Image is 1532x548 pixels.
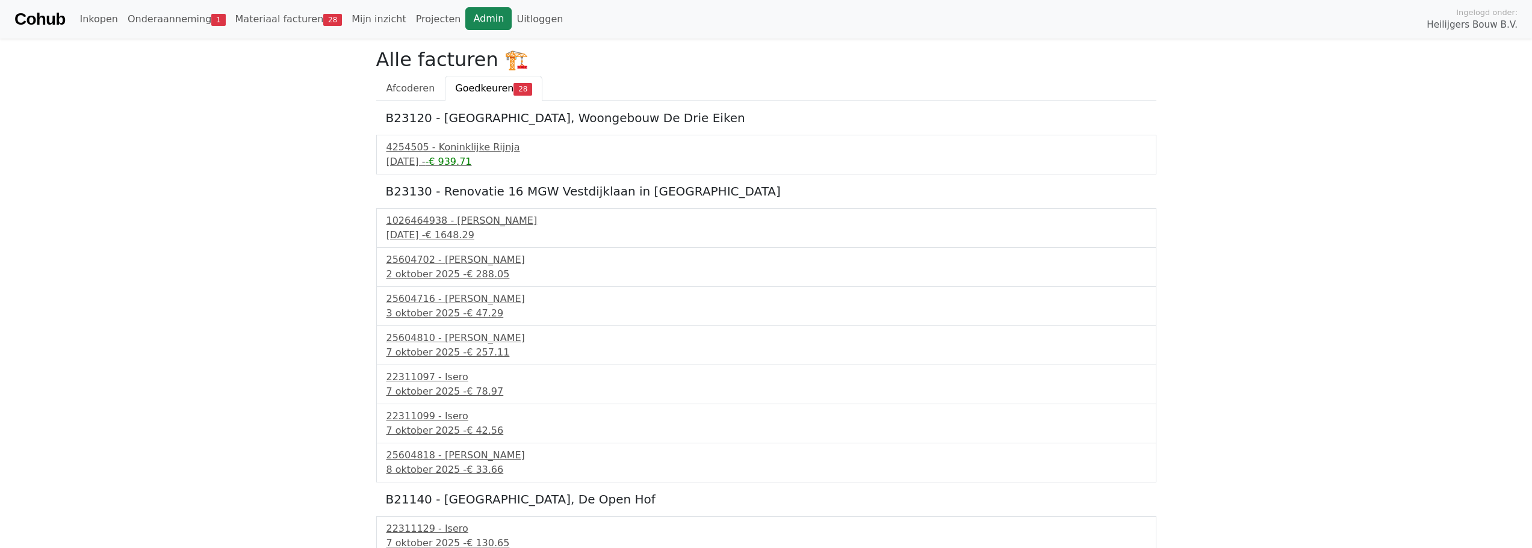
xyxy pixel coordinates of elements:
a: 25604716 - [PERSON_NAME]3 oktober 2025 -€ 47.29 [386,292,1146,321]
span: Afcoderen [386,82,435,94]
a: Goedkeuren28 [445,76,542,101]
span: -€ 939.71 [425,156,471,167]
div: 25604702 - [PERSON_NAME] [386,253,1146,267]
a: Projecten [411,7,466,31]
a: Materiaal facturen28 [231,7,347,31]
span: Ingelogd onder: [1456,7,1518,18]
div: 7 oktober 2025 - [386,345,1146,360]
div: 4254505 - Koninklijke Rijnja [386,140,1146,155]
div: 2 oktober 2025 - [386,267,1146,282]
span: 1 [211,14,225,26]
a: Mijn inzicht [347,7,411,31]
span: € 78.97 [467,386,503,397]
span: € 1648.29 [425,229,474,241]
span: € 288.05 [467,268,509,280]
div: 1026464938 - [PERSON_NAME] [386,214,1146,228]
a: Uitloggen [512,7,568,31]
div: 22311097 - Isero [386,370,1146,384]
div: 7 oktober 2025 - [386,423,1146,438]
div: 25604810 - [PERSON_NAME] [386,331,1146,345]
a: 25604702 - [PERSON_NAME]2 oktober 2025 -€ 288.05 [386,253,1146,282]
a: 4254505 - Koninklijke Rijnja[DATE] --€ 939.71 [386,140,1146,169]
a: Onderaanneming1 [123,7,231,31]
a: Inkopen [75,7,122,31]
h5: B21140 - [GEOGRAPHIC_DATA], De Open Hof [386,492,1147,506]
h5: B23130 - Renovatie 16 MGW Vestdijklaan in [GEOGRAPHIC_DATA] [386,184,1147,199]
span: Heilijgers Bouw B.V. [1427,18,1518,32]
a: 25604810 - [PERSON_NAME]7 oktober 2025 -€ 257.11 [386,331,1146,360]
div: 25604716 - [PERSON_NAME] [386,292,1146,306]
a: Afcoderen [376,76,445,101]
div: 3 oktober 2025 - [386,306,1146,321]
h2: Alle facturen 🏗️ [376,48,1156,71]
h5: B23120 - [GEOGRAPHIC_DATA], Woongebouw De Drie Eiken [386,111,1147,125]
span: Goedkeuren [455,82,513,94]
div: 7 oktober 2025 - [386,384,1146,399]
span: € 47.29 [467,307,503,319]
span: 28 [513,83,532,95]
a: Admin [465,7,512,30]
div: 22311129 - Isero [386,522,1146,536]
div: [DATE] - [386,155,1146,169]
span: € 42.56 [467,425,503,436]
div: 8 oktober 2025 - [386,463,1146,477]
span: € 257.11 [467,346,509,358]
span: 28 [323,14,342,26]
div: [DATE] - [386,228,1146,242]
a: 1026464938 - [PERSON_NAME][DATE] -€ 1648.29 [386,214,1146,242]
div: 22311099 - Isero [386,409,1146,423]
a: 25604818 - [PERSON_NAME]8 oktober 2025 -€ 33.66 [386,448,1146,477]
a: 22311099 - Isero7 oktober 2025 -€ 42.56 [386,409,1146,438]
a: 22311097 - Isero7 oktober 2025 -€ 78.97 [386,370,1146,399]
a: Cohub [14,5,65,34]
span: € 33.66 [467,464,503,475]
div: 25604818 - [PERSON_NAME] [386,448,1146,463]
